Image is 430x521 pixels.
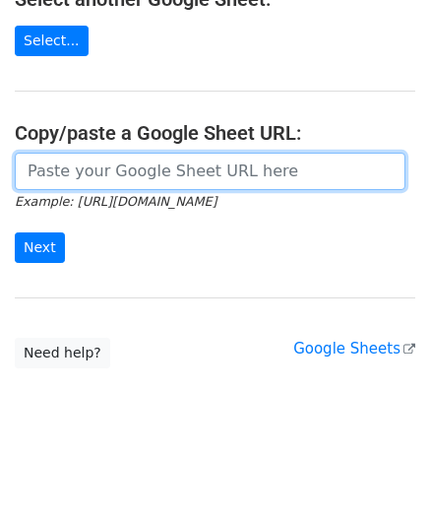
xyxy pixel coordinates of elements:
a: Google Sheets [293,340,415,358]
small: Example: [URL][DOMAIN_NAME] [15,194,216,209]
input: Paste your Google Sheet URL here [15,153,405,190]
a: Select... [15,26,89,56]
input: Next [15,232,65,263]
iframe: Chat Widget [332,426,430,521]
h4: Copy/paste a Google Sheet URL: [15,121,415,145]
a: Need help? [15,338,110,368]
